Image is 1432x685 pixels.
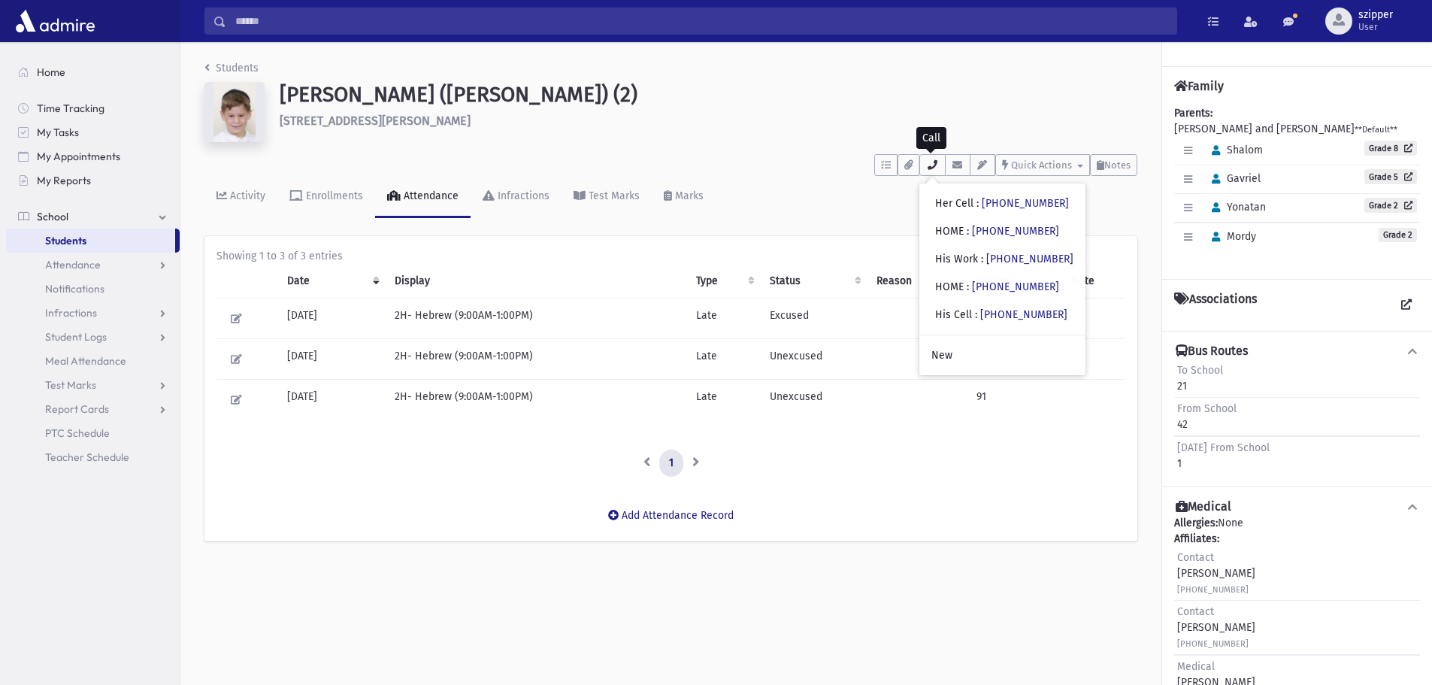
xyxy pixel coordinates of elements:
[45,450,129,464] span: Teacher Schedule
[495,189,549,202] div: Infractions
[919,341,1085,369] a: New
[935,279,1059,295] div: HOME
[1177,585,1249,595] small: [PHONE_NUMBER]
[6,253,180,277] a: Attendance
[1174,105,1420,267] div: [PERSON_NAME] and [PERSON_NAME]
[1174,532,1219,545] b: Affiliates:
[1177,550,1255,597] div: [PERSON_NAME]
[986,253,1073,265] a: [PHONE_NUMBER]
[1393,292,1420,319] a: View all Associations
[6,325,180,349] a: Student Logs
[37,102,104,115] span: Time Tracking
[935,251,1073,267] div: His Work
[226,308,247,329] button: Edit
[45,378,96,392] span: Test Marks
[204,60,259,82] nav: breadcrumb
[935,307,1067,323] div: His Cell
[1174,344,1420,359] button: Bus Routes
[278,299,386,339] td: [DATE]
[303,189,363,202] div: Enrollments
[967,380,1062,420] td: 91
[761,380,868,420] td: Unexcused
[1358,9,1393,21] span: szipper
[401,189,459,202] div: Attendance
[652,176,716,218] a: Marks
[6,421,180,445] a: PTC Schedule
[45,306,97,320] span: Infractions
[226,8,1176,35] input: Search
[1174,517,1218,529] b: Allergies:
[277,176,375,218] a: Enrollments
[45,234,86,247] span: Students
[761,299,868,339] td: Excused
[1177,639,1249,649] small: [PHONE_NUMBER]
[1177,441,1270,454] span: [DATE] From School
[1205,230,1256,243] span: Mordy
[45,426,110,440] span: PTC Schedule
[687,264,761,299] th: Type: activate to sort column ascending
[916,127,946,149] div: Call
[1177,551,1214,564] span: Contact
[687,339,761,380] td: Late
[972,225,1059,238] a: [PHONE_NUMBER]
[6,229,175,253] a: Students
[6,144,180,168] a: My Appointments
[1174,292,1257,319] h4: Associations
[6,445,180,469] a: Teacher Schedule
[659,450,683,477] a: 1
[386,264,686,299] th: Display
[6,60,180,84] a: Home
[45,354,126,368] span: Meal Attendance
[761,339,868,380] td: Unexcused
[586,189,640,202] div: Test Marks
[981,253,983,265] span: :
[386,380,686,420] td: 2H- Hebrew (9:00AM-1:00PM)
[37,150,120,163] span: My Appointments
[1174,499,1420,515] button: Medical
[45,330,107,344] span: Student Logs
[1176,344,1248,359] h4: Bus Routes
[45,258,101,271] span: Attendance
[280,114,1137,128] h6: [STREET_ADDRESS][PERSON_NAME]
[204,176,277,218] a: Activity
[1176,499,1231,515] h4: Medical
[1090,154,1137,176] button: Notes
[975,308,977,321] span: :
[935,223,1059,239] div: HOME
[278,264,386,299] th: Date: activate to sort column ascending
[1174,107,1213,120] b: Parents:
[6,277,180,301] a: Notifications
[1177,362,1223,394] div: 21
[1177,605,1214,618] span: Contact
[386,339,686,380] td: 2H- Hebrew (9:00AM-1:00PM)
[562,176,652,218] a: Test Marks
[1177,604,1255,651] div: [PERSON_NAME]
[1174,79,1224,93] h4: Family
[1379,228,1417,242] span: Grade 2
[6,397,180,421] a: Report Cards
[1062,264,1125,299] th: Note
[204,62,259,74] a: Students
[6,205,180,229] a: School
[471,176,562,218] a: Infractions
[935,195,1069,211] div: Her Cell
[6,96,180,120] a: Time Tracking
[37,210,68,223] span: School
[226,348,247,370] button: Edit
[37,65,65,79] span: Home
[598,502,743,529] button: Add Attendance Record
[1205,144,1263,156] span: Shalom
[226,389,247,411] button: Edit
[12,6,98,36] img: AdmirePro
[995,154,1090,176] button: Quick Actions
[1364,141,1417,156] a: Grade 8
[1364,169,1417,184] a: Grade 5
[1364,198,1417,213] a: Grade 2
[761,264,868,299] th: Status: activate to sort column ascending
[6,120,180,144] a: My Tasks
[6,373,180,397] a: Test Marks
[1011,159,1072,171] span: Quick Actions
[1177,402,1237,415] span: From School
[976,197,979,210] span: :
[1205,201,1266,214] span: Yonatan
